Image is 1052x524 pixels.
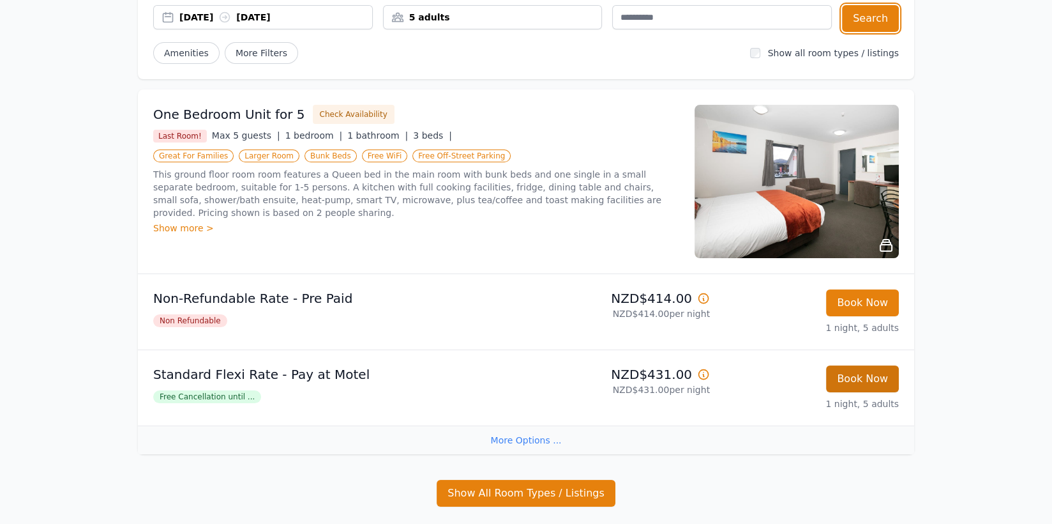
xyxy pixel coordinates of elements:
[362,150,408,162] span: Free WiFi
[153,289,521,307] p: Non-Refundable Rate - Pre Paid
[153,366,521,383] p: Standard Flexi Rate - Pay at Motel
[313,105,395,124] button: Check Availability
[531,307,710,320] p: NZD$414.00 per night
[138,426,914,454] div: More Options ...
[842,5,899,32] button: Search
[826,289,899,316] button: Book Now
[531,383,710,396] p: NZD$431.00 per night
[720,321,899,334] p: 1 night, 5 adults
[153,390,261,403] span: Free Cancellation until ...
[153,168,679,219] p: This ground floor room room features a Queen bed in the main room with bunk beds and one single i...
[531,366,710,383] p: NZD$431.00
[225,42,298,64] span: More Filters
[239,150,299,162] span: Larger Room
[153,222,679,235] div: Show more >
[153,105,305,123] h3: One Bedroom Unit for 5
[720,397,899,410] p: 1 night, 5 adults
[153,130,207,143] span: Last Room!
[437,480,615,507] button: Show All Room Types / Listings
[826,366,899,392] button: Book Now
[347,130,408,141] span: 1 bathroom |
[179,11,372,24] div: [DATE] [DATE]
[285,130,343,141] span: 1 bedroom |
[412,150,511,162] span: Free Off-Street Parking
[768,48,899,58] label: Show all room types / listings
[212,130,280,141] span: Max 5 guests |
[153,42,220,64] button: Amenities
[531,289,710,307] p: NZD$414.00
[384,11,602,24] div: 5 adults
[153,314,227,327] span: Non Refundable
[304,150,357,162] span: Bunk Beds
[413,130,452,141] span: 3 beds |
[153,150,234,162] span: Great For Families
